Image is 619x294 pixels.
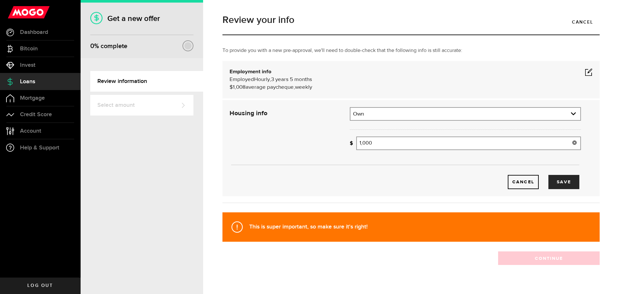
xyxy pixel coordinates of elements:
span: Credit Score [20,112,52,117]
span: Account [20,128,41,134]
div: % complete [90,40,127,52]
b: Employment info [230,69,271,75]
span: 0 [90,42,94,50]
a: Select amount [90,95,193,116]
strong: This is super important, so make sure it's right! [249,223,368,230]
span: Mortgage [20,95,45,101]
a: expand select [350,108,580,120]
span: Invest [20,62,35,68]
span: $1,008 [230,85,246,90]
span: Hourly [254,77,270,82]
span: Employed [230,77,254,82]
span: Help & Support [20,145,59,151]
span: , [270,77,271,82]
button: Save [548,175,579,189]
span: weekly [295,85,312,90]
h1: Get a new offer [90,14,193,23]
span: average paycheque, [246,85,295,90]
a: Cancel [508,175,539,189]
h1: Review your info [222,15,600,25]
strong: Housing info [230,110,267,117]
span: Log out [27,283,53,288]
span: Bitcoin [20,46,38,52]
button: Continue [498,251,600,265]
a: Cancel [565,15,600,29]
button: Open LiveChat chat widget [5,3,25,22]
span: 3 years 5 months [271,77,312,82]
span: Dashboard [20,29,48,35]
a: Review information [90,71,203,92]
span: Loans [20,79,35,85]
p: To provide you with a new pre-approval, we'll need to double-check that the following info is sti... [222,47,600,55]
